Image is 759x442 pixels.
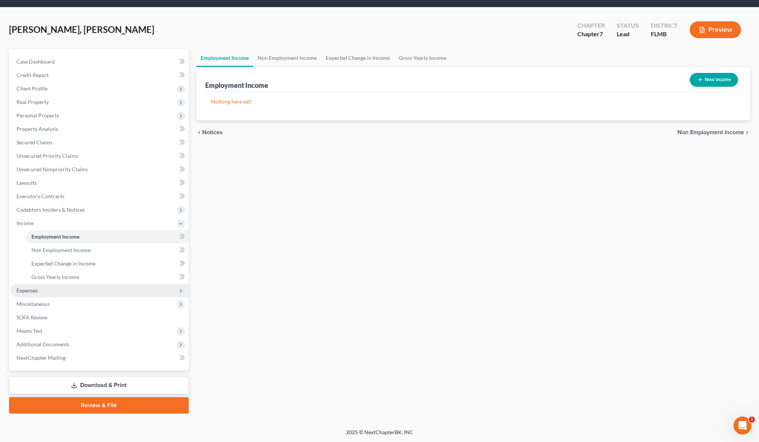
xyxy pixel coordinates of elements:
[577,30,605,39] div: Chapter
[10,136,189,149] a: Secured Claims
[321,49,394,67] a: Expected Change in Income
[25,257,189,270] a: Expected Change in Income
[734,417,752,435] iframe: Intercom live chat
[16,58,55,65] span: Case Dashboard
[10,311,189,324] a: SOFA Review
[9,377,189,394] a: Download & Print
[25,230,189,243] a: Employment Income
[16,72,49,78] span: Credit Report
[651,21,678,30] div: District
[211,98,735,105] p: Nothing here yet!
[599,30,603,37] span: 7
[196,129,223,135] button: chevron_left Notices
[16,301,50,307] span: Miscellaneous
[16,287,38,294] span: Expenses
[394,49,451,67] a: Gross Yearly Income
[16,139,52,145] span: Secured Claims
[31,274,79,280] span: Gross Yearly Income
[10,176,189,190] a: Lawsuits
[16,99,49,105] span: Real Property
[677,129,744,135] span: Non Employment Income
[16,206,85,213] span: Codebtors Insiders & Notices
[166,429,593,442] div: 2025 © NextChapterBK, INC
[205,81,268,90] div: Employment Income
[677,129,750,135] button: Non Employment Income chevron_right
[31,260,95,267] span: Expected Change in Income
[16,112,59,119] span: Personal Property
[202,129,223,135] span: Notices
[10,122,189,136] a: Property Analysis
[16,85,48,92] span: Client Profile
[10,351,189,365] a: NextChapter Mailing
[10,163,189,176] a: Unsecured Nonpriority Claims
[617,30,639,39] div: Lead
[10,68,189,82] a: Credit Report
[31,233,79,240] span: Employment Income
[16,166,88,172] span: Unsecured Nonpriority Claims
[253,49,321,67] a: Non Employment Income
[10,55,189,68] a: Case Dashboard
[16,126,58,132] span: Property Analysis
[196,129,202,135] i: chevron_left
[617,21,639,30] div: Status
[16,354,66,361] span: NextChapter Mailing
[690,21,741,38] button: Preview
[9,397,189,414] a: Review & File
[25,243,189,257] a: Non Employment Income
[10,190,189,203] a: Executory Contracts
[651,30,678,39] div: FLMB
[744,129,750,135] i: chevron_right
[16,220,34,226] span: Income
[9,24,154,35] span: [PERSON_NAME], [PERSON_NAME]
[10,149,189,163] a: Unsecured Priority Claims
[16,153,78,159] span: Unsecured Priority Claims
[16,328,42,334] span: Means Test
[16,179,37,186] span: Lawsuits
[577,21,605,30] div: Chapter
[196,49,253,67] a: Employment Income
[749,417,755,423] span: 1
[690,73,738,87] button: New Income
[25,270,189,284] a: Gross Yearly Income
[16,341,69,347] span: Additional Documents
[16,193,64,199] span: Executory Contracts
[16,314,48,320] span: SOFA Review
[31,247,91,253] span: Non Employment Income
